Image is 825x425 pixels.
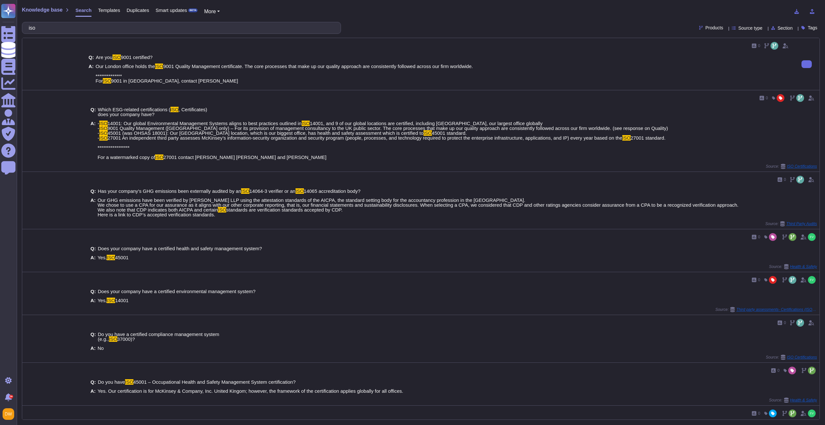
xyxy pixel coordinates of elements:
[91,298,96,303] b: A:
[98,255,107,260] span: Yes,
[108,135,622,141] span: 27001 An independent third party assesses McKinsey’s information-security organization and securi...
[91,121,96,160] b: A:
[790,398,817,402] span: Health & Safety
[99,130,108,136] mark: ISO
[98,188,241,194] span: Has your company's GHG emissions been externally audited by an
[204,9,216,14] span: More
[769,264,817,269] span: Source:
[9,395,13,399] div: 9+
[22,7,63,13] span: Knowledge base
[163,154,326,160] span: 27001 contact [PERSON_NAME] [PERSON_NAME] and [PERSON_NAME]
[787,164,817,168] span: ISO Certifications
[96,54,112,60] span: Are you
[91,380,96,384] b: Q:
[304,188,361,194] span: 14065 accreditation body?
[790,265,817,269] span: Health & Safety
[296,188,304,194] mark: ISO
[98,125,668,136] span: 9001 Quality Management ([GEOGRAPHIC_DATA] only) – For its provision of management consultancy to...
[736,308,817,311] span: Third party assessments- Certifications (ISO 14001-Ecovadis- CPD), EMS (Policies, Procedures & St...
[91,346,96,351] b: A:
[241,188,249,194] mark: ISO
[91,198,96,217] b: A:
[111,78,238,84] span: 9001 in [GEOGRAPHIC_DATA], contact [PERSON_NAME]
[127,8,149,13] span: Duplicates
[98,388,403,394] span: Yes. Our certification is for McKinsey & Company, Inc. United Kingom; however, the framework of t...
[758,278,760,282] span: 0
[766,355,817,360] span: Source:
[75,8,92,13] span: Search
[98,298,107,303] span: Yes,
[3,408,14,420] img: user
[98,8,120,13] span: Templates
[758,411,760,415] span: 0
[249,188,296,194] span: 14064-3 verifier or an
[786,222,817,226] span: Third Party Audits
[622,135,631,141] mark: ISO
[91,289,96,294] b: Q:
[1,407,19,421] button: user
[218,207,226,212] mark: ISO
[98,345,104,351] span: No
[423,130,432,136] mark: ISO
[302,121,310,126] mark: ISO
[715,307,817,312] span: Source:
[98,379,125,385] span: Do you have
[784,178,786,182] span: 0
[808,410,816,417] img: user
[155,64,163,69] mark: ISO
[96,64,473,84] span: 9001 Quality Management certificate. The core processes that make up our quality approach are con...
[112,54,121,60] mark: ISO
[738,26,762,30] span: Source type
[98,107,207,117] span: , Certificates) does your company have?
[91,246,96,251] b: Q:
[109,336,117,342] mark: ISO
[91,189,96,193] b: Q:
[91,107,96,117] b: Q:
[98,246,262,251] span: Does your company have a certified health and safety management system?
[156,8,187,13] span: Smart updates
[808,25,817,30] span: Tags
[787,355,817,359] span: ISO Certifications
[784,321,786,325] span: 0
[98,197,739,212] span: Our GHG emissions have been verified by [PERSON_NAME] LLP using the attestation standards of the ...
[121,54,152,60] span: 9001 certified?
[89,64,94,83] b: A:
[155,154,163,160] mark: ISO
[91,255,96,260] b: A:
[188,8,198,12] div: BETA
[133,379,296,385] span: 45001 – Occupational Health and Safety Management System certification?
[98,207,343,217] span: standards are verification standards accepted by CDP. Here is a link to CDP’s accepted verificati...
[91,389,96,393] b: A:
[108,130,423,136] span: 45001 (was OHSAS 18001): Our [GEOGRAPHIC_DATA] location, which is our biggest office, has health ...
[98,130,467,141] span: 45001 standard. -
[778,26,793,30] span: Section
[108,121,302,126] span: 14001: Our global Environmental Management Systems aligns to best practices outlined in
[99,121,108,126] mark: ISO
[99,135,108,141] mark: ISO
[125,379,133,385] mark: ISO
[769,398,817,403] span: Source:
[89,55,94,60] b: Q:
[98,121,99,126] span: -
[107,255,115,260] mark: ISO
[107,298,115,303] mark: ISO
[204,8,220,15] button: More
[766,96,768,100] span: 0
[98,107,170,112] span: Which ESG-related certifications (
[170,107,179,112] mark: ISO
[115,298,129,303] span: 14001
[117,336,135,342] span: 37000)?
[91,332,96,341] b: Q:
[103,78,111,84] mark: ISO
[808,276,816,284] img: user
[808,233,816,241] img: user
[758,235,760,239] span: 0
[98,331,219,342] span: Do you have a certified compliance management system (e.g.,
[98,289,256,294] span: Does your company have a certified environmental management system?
[758,44,760,48] span: 0
[777,369,780,372] span: 0
[96,64,155,69] span: Our London office holds the
[765,221,817,226] span: Source:
[705,25,723,30] span: Products
[766,164,817,169] span: Source:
